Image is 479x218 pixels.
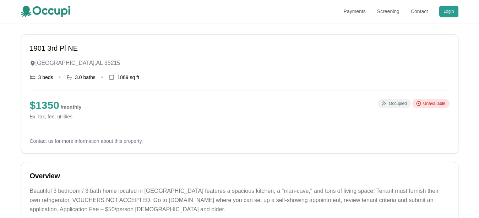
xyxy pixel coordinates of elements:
a: Screening [377,8,399,15]
a: Payments [344,8,366,15]
span: [GEOGRAPHIC_DATA] , AL 35215 [36,59,120,67]
div: • [59,73,61,82]
p: Beautiful 3 bedroom / 3 bath home located in [GEOGRAPHIC_DATA] features a spacious kitchen, a "ma... [30,186,450,214]
span: 3 beds [38,74,53,81]
span: 3.0 baths [75,74,96,81]
h2: Overview [30,171,450,181]
a: Contact [411,8,428,15]
h1: 1901 3rd Pl NE [30,43,450,53]
p: Contact us for more information about this property. [30,138,450,145]
button: Login [439,6,458,17]
small: Ex. tax, fee, utilities [30,113,82,120]
span: / monthly [61,104,81,110]
span: 1869 sq ft [117,74,139,81]
span: Occupied [389,101,407,106]
div: • [101,73,103,82]
span: Unavailable [423,101,446,106]
p: $ 1350 [30,99,82,112]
